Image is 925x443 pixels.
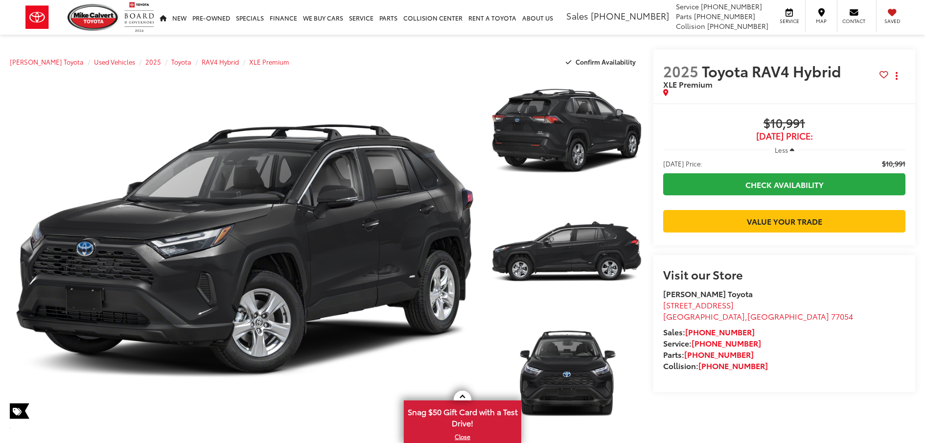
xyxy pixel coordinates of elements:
[663,131,905,141] span: [DATE] Price:
[490,194,644,309] a: Expand Photo 2
[663,268,905,280] h2: Visit our Store
[694,11,755,21] span: [PHONE_NUMBER]
[896,72,898,80] span: dropdown dots
[701,1,762,11] span: [PHONE_NUMBER]
[663,299,734,310] span: [STREET_ADDRESS]
[10,403,29,419] span: Special
[489,72,645,190] img: 2025 Toyota RAV4 Hybrid XLE Premium
[94,57,135,66] a: Used Vehicles
[842,18,865,24] span: Contact
[663,310,853,322] span: ,
[663,349,754,360] strong: Parts:
[663,310,745,322] span: [GEOGRAPHIC_DATA]
[5,72,484,431] img: 2025 Toyota RAV4 Hybrid XLE Premium
[663,117,905,131] span: $10,991
[663,210,905,232] a: Value Your Trade
[888,67,905,84] button: Actions
[10,57,84,66] a: [PERSON_NAME] Toyota
[692,337,761,349] a: [PHONE_NUMBER]
[405,401,520,431] span: Snag $50 Gift Card with a Test Drive!
[685,326,755,337] a: [PHONE_NUMBER]
[663,60,698,81] span: 2025
[663,78,713,90] span: XLE Premium
[145,57,161,66] a: 2025
[663,337,761,349] strong: Service:
[684,349,754,360] a: [PHONE_NUMBER]
[68,4,119,31] img: Mike Calvert Toyota
[566,9,588,22] span: Sales
[663,159,702,168] span: [DATE] Price:
[676,11,692,21] span: Parts
[831,310,853,322] span: 77054
[663,173,905,195] a: Check Availability
[202,57,239,66] a: RAV4 Hybrid
[676,21,705,31] span: Collision
[663,360,768,371] strong: Collision:
[591,9,669,22] span: [PHONE_NUMBER]
[775,145,788,154] span: Less
[676,1,699,11] span: Service
[489,313,645,431] img: 2025 Toyota RAV4 Hybrid XLE Premium
[698,360,768,371] a: [PHONE_NUMBER]
[881,18,903,24] span: Saved
[778,18,800,24] span: Service
[576,57,636,66] span: Confirm Availability
[882,159,905,168] span: $10,991
[490,74,644,189] a: Expand Photo 1
[490,315,644,430] a: Expand Photo 3
[663,326,755,337] strong: Sales:
[747,310,829,322] span: [GEOGRAPHIC_DATA]
[707,21,768,31] span: [PHONE_NUMBER]
[663,288,753,299] strong: [PERSON_NAME] Toyota
[702,60,844,81] span: Toyota RAV4 Hybrid
[663,299,853,322] a: [STREET_ADDRESS] [GEOGRAPHIC_DATA],[GEOGRAPHIC_DATA] 77054
[249,57,289,66] a: XLE Premium
[489,193,645,310] img: 2025 Toyota RAV4 Hybrid XLE Premium
[560,53,644,70] button: Confirm Availability
[770,141,799,159] button: Less
[10,74,480,430] a: Expand Photo 0
[171,57,191,66] a: Toyota
[810,18,832,24] span: Map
